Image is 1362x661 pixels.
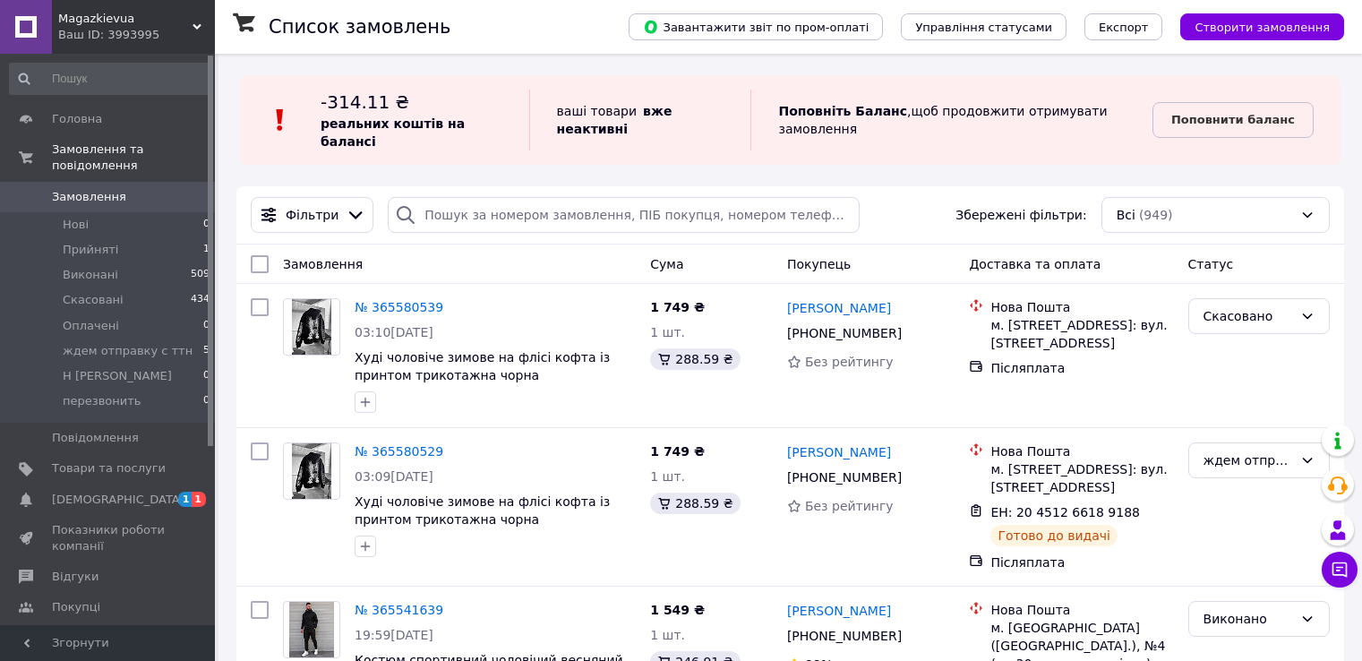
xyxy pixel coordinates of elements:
button: Створити замовлення [1180,13,1344,40]
a: Фото товару [283,601,340,658]
img: Фото товару [289,602,334,657]
span: Завантажити звіт по пром-оплаті [643,19,869,35]
div: Нова Пошта [990,298,1173,316]
span: Статус [1188,257,1234,271]
span: 19:59[DATE] [355,628,433,642]
span: 1 [178,492,193,507]
span: Замовлення та повідомлення [52,142,215,174]
a: Фото товару [283,442,340,500]
h1: Список замовлень [269,16,450,38]
span: 1 549 ₴ [650,603,705,617]
div: Скасовано [1204,306,1293,326]
span: Створити замовлення [1195,21,1330,34]
span: Покупці [52,599,100,615]
a: [PERSON_NAME] [787,443,891,461]
span: Показники роботи компанії [52,522,166,554]
span: 0 [203,318,210,334]
img: Фото товару [292,443,330,499]
div: Післяплата [990,359,1173,377]
span: 03:09[DATE] [355,469,433,484]
span: Виконані [63,267,118,283]
b: реальних коштів на балансі [321,116,465,149]
span: 1 [192,492,206,507]
span: Прийняті [63,242,118,258]
span: Скасовані [63,292,124,308]
span: Головна [52,111,102,127]
span: Замовлення [283,257,363,271]
span: 0 [203,393,210,409]
div: м. [STREET_ADDRESS]: вул. [STREET_ADDRESS] [990,460,1173,496]
span: 1 749 ₴ [650,300,705,314]
a: № 365580539 [355,300,443,314]
div: м. [STREET_ADDRESS]: вул. [STREET_ADDRESS] [990,316,1173,352]
span: ждем отправку с ттн [63,343,193,359]
a: № 365580529 [355,444,443,459]
div: ждем отправку с ттн [1204,451,1293,470]
span: Відгуки [52,569,99,585]
div: Нова Пошта [990,442,1173,460]
span: 1 749 ₴ [650,444,705,459]
div: Виконано [1204,609,1293,629]
span: Всі [1117,206,1135,224]
div: [PHONE_NUMBER] [784,623,905,648]
img: :exclamation: [267,107,294,133]
a: № 365541639 [355,603,443,617]
div: 288.59 ₴ [650,493,740,514]
span: Н [PERSON_NAME] [63,368,172,384]
span: [DEMOGRAPHIC_DATA] [52,492,184,508]
span: 434 [191,292,210,308]
span: Покупець [787,257,851,271]
button: Експорт [1084,13,1163,40]
div: [PHONE_NUMBER] [784,465,905,490]
span: Без рейтингу [805,355,894,369]
span: Оплачені [63,318,119,334]
div: , щоб продовжити отримувати замовлення [750,90,1152,150]
span: Фільтри [286,206,338,224]
button: Чат з покупцем [1322,552,1358,588]
span: 1 шт. [650,325,685,339]
span: -314.11 ₴ [321,91,409,113]
span: Нові [63,217,89,233]
input: Пошук [9,63,211,95]
span: Експорт [1099,21,1149,34]
span: 1 шт. [650,628,685,642]
a: Фото товару [283,298,340,356]
span: 03:10[DATE] [355,325,433,339]
span: Управління статусами [915,21,1052,34]
a: Худі чоловіче зимове на флісі кофта із принтом трикотажна чорна [355,350,610,382]
a: [PERSON_NAME] [787,299,891,317]
span: Cума [650,257,683,271]
button: Управління статусами [901,13,1066,40]
a: Створити замовлення [1162,19,1344,33]
input: Пошук за номером замовлення, ПІБ покупця, номером телефону, Email, номером накладної [388,197,860,233]
span: Доставка та оплата [969,257,1101,271]
div: 288.59 ₴ [650,348,740,370]
span: Повідомлення [52,430,139,446]
a: Поповнити баланс [1152,102,1314,138]
div: Готово до видачі [990,525,1118,546]
span: 1 шт. [650,469,685,484]
a: [PERSON_NAME] [787,602,891,620]
div: Післяплата [990,554,1173,571]
span: Товари та послуги [52,460,166,476]
span: 1 [203,242,210,258]
span: Замовлення [52,189,126,205]
div: Нова Пошта [990,601,1173,619]
a: Худі чоловіче зимове на флісі кофта із принтом трикотажна чорна [355,494,610,527]
span: перезвонить [63,393,141,409]
img: Фото товару [292,299,330,355]
span: Збережені фільтри: [955,206,1086,224]
span: ЕН: 20 4512 6618 9188 [990,505,1140,519]
span: 509 [191,267,210,283]
span: 5 [203,343,210,359]
div: ваші товари [529,90,751,150]
button: Завантажити звіт по пром-оплаті [629,13,883,40]
span: 0 [203,217,210,233]
span: Magazkievua [58,11,193,27]
div: [PHONE_NUMBER] [784,321,905,346]
span: (949) [1139,208,1173,222]
div: Ваш ID: 3993995 [58,27,215,43]
b: Поповніть Баланс [778,104,907,118]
